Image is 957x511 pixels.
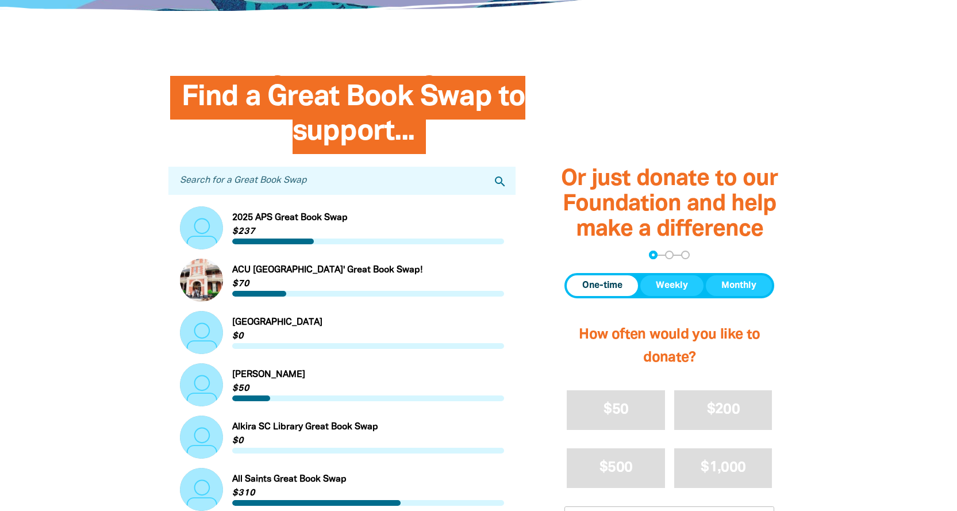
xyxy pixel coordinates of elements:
[582,279,622,293] span: One-time
[707,403,740,416] span: $200
[656,279,688,293] span: Weekly
[640,275,704,296] button: Weekly
[599,461,632,474] span: $500
[665,251,674,259] button: Navigate to step 2 of 3 to enter your details
[567,390,665,430] button: $50
[564,312,774,381] h2: How often would you like to donate?
[706,275,772,296] button: Monthly
[604,403,628,416] span: $50
[674,448,772,488] button: $1,000
[674,390,772,430] button: $200
[182,84,525,154] span: Find a Great Book Swap to support...
[493,175,507,189] i: search
[567,448,665,488] button: $500
[649,251,658,259] button: Navigate to step 1 of 3 to enter your donation amount
[701,461,745,474] span: $1,000
[567,275,638,296] button: One-time
[721,279,756,293] span: Monthly
[561,168,778,240] span: Or just donate to our Foundation and help make a difference
[564,273,774,298] div: Donation frequency
[681,251,690,259] button: Navigate to step 3 of 3 to enter your payment details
